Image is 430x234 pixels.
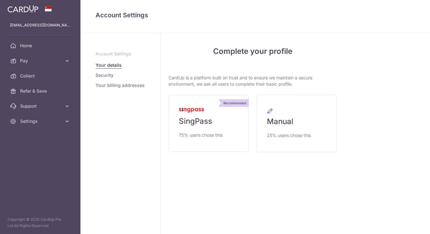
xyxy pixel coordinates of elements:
a: Recommended SingPass 75% users chose this [168,95,249,152]
a: Manual 25% users chose this [256,95,337,152]
h4: Complete your profile [168,46,337,57]
span: Refer & Save [20,88,62,94]
p: CardUp is a platform built on trust and to ensure we maintain a secure environment, we ask all us... [168,75,337,87]
div: Recommended [221,99,249,107]
p: Account Settings [96,51,146,57]
p: [EMAIL_ADDRESS][DOMAIN_NAME] [10,22,70,28]
img: MyInfoLogo [179,108,204,112]
span: Collect [20,73,62,79]
span: SingPass [179,116,212,126]
span: 25% users chose this [267,132,311,139]
a: Your details [96,62,122,68]
span: Home [20,43,62,49]
span: Support [20,103,62,109]
h4: Account Settings [96,10,415,20]
a: Your billing addresses [96,82,145,88]
span: Pay [20,58,62,64]
span: 75% users chose this [179,131,223,139]
span: Manual [267,117,293,127]
img: CardUp [8,5,38,13]
a: Security [96,72,113,78]
span: Settings [20,118,62,124]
